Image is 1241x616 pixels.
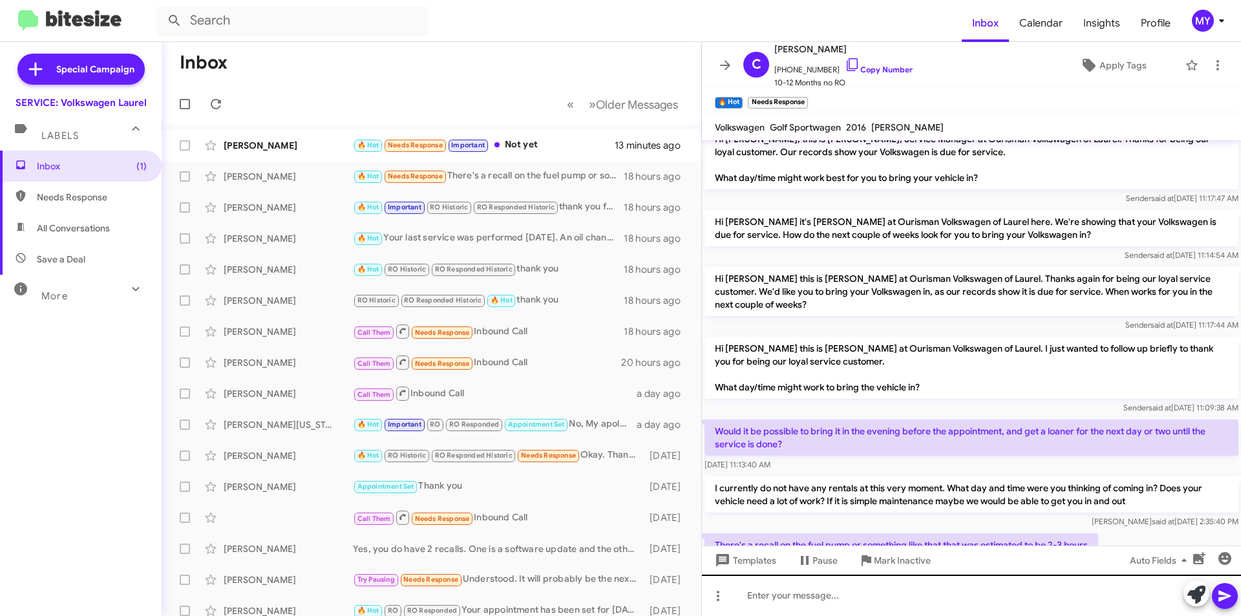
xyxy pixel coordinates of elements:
[624,294,691,307] div: 18 hours ago
[1046,54,1179,77] button: Apply Tags
[56,63,134,76] span: Special Campaign
[1123,403,1238,412] span: Sender [DATE] 11:09:38 AM
[353,385,637,401] div: Inbound Call
[37,253,85,266] span: Save a Deal
[596,98,678,112] span: Older Messages
[357,575,395,584] span: Try Pausing
[357,515,391,523] span: Call Them
[357,420,379,429] span: 🔥 Hot
[357,359,391,368] span: Call Them
[581,91,686,118] button: Next
[357,328,391,337] span: Call Them
[224,387,353,400] div: [PERSON_NAME]
[224,449,353,462] div: [PERSON_NAME]
[624,201,691,214] div: 18 hours ago
[17,54,145,85] a: Special Campaign
[615,139,691,152] div: 13 minutes ago
[353,262,624,277] div: thank you
[621,356,691,369] div: 20 hours ago
[643,573,691,586] div: [DATE]
[224,325,353,338] div: [PERSON_NAME]
[560,91,686,118] nav: Page navigation example
[388,420,421,429] span: Important
[752,54,761,75] span: C
[1073,5,1130,42] a: Insights
[848,549,941,572] button: Mark Inactive
[407,606,457,615] span: RO Responded
[846,122,866,133] span: 2016
[403,575,458,584] span: Needs Response
[353,572,643,587] div: Understood. It will probably be the next 2 weeks, I'm still under 142K.
[435,265,513,273] span: RO Responded Historic
[41,290,68,302] span: More
[705,460,770,469] span: [DATE] 11:13:40 AM
[715,122,765,133] span: Volkswagen
[388,203,421,211] span: Important
[357,203,379,211] span: 🔥 Hot
[353,417,637,432] div: No, My apologies for the misunderstanding. Thank you for your business!
[430,203,468,211] span: RO Historic
[353,542,643,555] div: Yes, you do have 2 recalls. One is a software update and the other is to remove the engine cover....
[774,41,913,57] span: [PERSON_NAME]
[705,533,1098,557] p: There's a recall on the fuel pump or something like that that was estimated to be 2-3 hours
[388,451,426,460] span: RO Historic
[224,356,353,369] div: [PERSON_NAME]
[705,337,1238,399] p: Hi [PERSON_NAME] this is [PERSON_NAME] at Ourisman Volkswagen of Laurel. I just wanted to follow ...
[643,511,691,524] div: [DATE]
[712,549,776,572] span: Templates
[1149,403,1171,412] span: said at
[705,127,1238,189] p: Hi [PERSON_NAME], this is [PERSON_NAME], Service Manager at Ourisman Volkswagen of Laurel. Thanks...
[1126,193,1238,203] span: Sender [DATE] 11:17:47 AM
[1130,5,1181,42] a: Profile
[353,200,624,215] div: thank you for the update
[353,509,643,526] div: Inbound Call
[224,232,353,245] div: [PERSON_NAME]
[16,96,147,109] div: SERVICE: Volkswagen Laurel
[637,418,691,431] div: a day ago
[388,265,426,273] span: RO Historic
[774,76,913,89] span: 10-12 Months no RO
[624,325,691,338] div: 18 hours ago
[1099,54,1147,77] span: Apply Tags
[435,451,513,460] span: RO Responded Historic
[491,296,513,304] span: 🔥 Hot
[224,480,353,493] div: [PERSON_NAME]
[748,97,807,109] small: Needs Response
[812,549,838,572] span: Pause
[1181,10,1227,32] button: MY
[705,476,1238,513] p: I currently do not have any rentals at this very moment. What day and time were you thinking of c...
[1009,5,1073,42] span: Calendar
[404,296,482,304] span: RO Responded Historic
[224,170,353,183] div: [PERSON_NAME]
[1192,10,1214,32] div: MY
[1092,516,1238,526] span: [PERSON_NAME] [DATE] 2:35:40 PM
[357,141,379,149] span: 🔥 Hot
[589,96,596,112] span: »
[1125,320,1238,330] span: Sender [DATE] 11:17:44 AM
[1130,549,1192,572] span: Auto Fields
[845,65,913,74] a: Copy Number
[624,170,691,183] div: 18 hours ago
[508,420,565,429] span: Appointment Set
[41,130,79,142] span: Labels
[180,52,228,73] h1: Inbox
[224,418,353,431] div: [PERSON_NAME][US_STATE]
[770,122,841,133] span: Golf Sportwagen
[643,542,691,555] div: [DATE]
[962,5,1009,42] span: Inbox
[224,542,353,555] div: [PERSON_NAME]
[224,573,353,586] div: [PERSON_NAME]
[388,141,443,149] span: Needs Response
[874,549,931,572] span: Mark Inactive
[353,169,624,184] div: There's a recall on the fuel pump or something like that that was estimated to be 2-3 hours
[521,451,576,460] span: Needs Response
[1151,193,1174,203] span: said at
[357,390,391,399] span: Call Them
[774,57,913,76] span: [PHONE_NUMBER]
[357,451,379,460] span: 🔥 Hot
[357,482,414,491] span: Appointment Set
[1151,320,1173,330] span: said at
[224,294,353,307] div: [PERSON_NAME]
[430,420,440,429] span: RO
